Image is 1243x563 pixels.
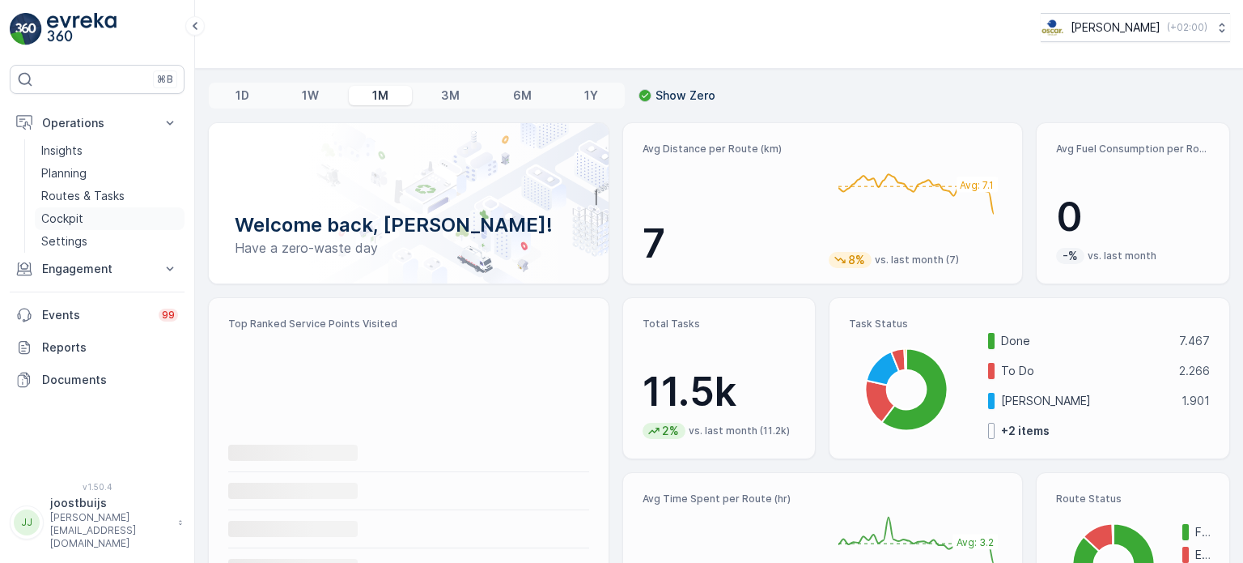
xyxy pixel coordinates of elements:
p: 8% [846,252,867,268]
a: Reports [10,331,185,364]
img: logo_light-DOdMpM7g.png [47,13,117,45]
p: 0 [1056,193,1210,241]
p: Reports [42,339,178,356]
button: [PERSON_NAME](+02:00) [1041,13,1230,42]
p: 2.266 [1179,363,1210,379]
p: Finished [1195,524,1210,540]
p: vs. last month (7) [875,254,959,267]
p: 1W [302,87,319,104]
p: Routes & Tasks [41,188,125,204]
p: 2% [660,423,681,439]
a: Events99 [10,299,185,331]
a: Insights [35,139,185,162]
a: Settings [35,230,185,253]
button: Engagement [10,253,185,285]
a: Cockpit [35,207,185,230]
p: -% [1061,248,1080,264]
p: Engagement [42,261,152,277]
p: joostbuijs [50,495,170,511]
p: Expired [1195,547,1210,563]
p: ⌘B [157,73,173,86]
p: + 2 items [1001,423,1050,439]
p: 1.901 [1181,393,1210,409]
p: Avg Fuel Consumption per Route (lt) [1056,143,1210,156]
p: Route Status [1056,493,1210,505]
button: Operations [10,107,185,139]
a: Planning [35,162,185,185]
p: Total Tasks [643,318,796,331]
p: 7 [643,220,817,268]
p: Task Status [849,318,1210,331]
div: JJ [14,510,40,535]
p: Done [1001,333,1169,349]
p: Settings [41,233,87,250]
p: Insights [41,143,83,159]
p: 6M [513,87,532,104]
p: ( +02:00 ) [1167,21,1207,34]
p: Avg Time Spent per Route (hr) [643,493,817,505]
p: Documents [42,372,178,388]
p: Top Ranked Service Points Visited [228,318,589,331]
p: 1M [372,87,388,104]
p: 3M [441,87,460,104]
p: Show Zero [655,87,715,104]
p: 99 [162,309,175,322]
span: v 1.50.4 [10,482,185,492]
p: 1Y [584,87,598,104]
p: Welcome back, [PERSON_NAME]! [235,212,583,238]
p: vs. last month [1088,250,1156,262]
button: JJjoostbuijs[PERSON_NAME][EMAIL_ADDRESS][DOMAIN_NAME] [10,495,185,550]
p: Have a zero-waste day [235,238,583,258]
img: logo [10,13,42,45]
p: 7.467 [1179,333,1210,349]
p: vs. last month (11.2k) [689,424,790,437]
p: Operations [42,115,152,131]
p: Planning [41,165,87,181]
p: Events [42,307,149,323]
p: To Do [1001,363,1169,379]
a: Routes & Tasks [35,185,185,207]
p: Cockpit [41,211,83,227]
p: [PERSON_NAME] [1001,393,1171,409]
p: [PERSON_NAME] [1071,19,1160,36]
p: [PERSON_NAME][EMAIL_ADDRESS][DOMAIN_NAME] [50,511,170,550]
p: Avg Distance per Route (km) [643,143,817,156]
p: 1D [235,87,249,104]
p: 11.5k [643,368,796,416]
img: basis-logo_rgb2x.png [1041,19,1064,36]
a: Documents [10,364,185,396]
